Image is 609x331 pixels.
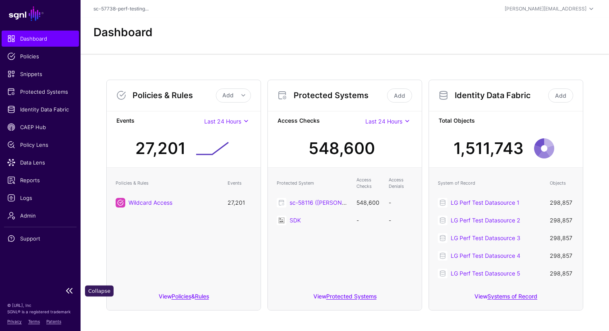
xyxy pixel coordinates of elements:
a: Admin [2,208,79,224]
td: 298,857 [546,265,578,282]
div: Collapse [85,286,114,297]
th: Access Checks [352,173,385,194]
h3: Identity Data Fabric [455,90,547,100]
span: Admin [7,212,73,220]
a: LG Perf Test Datasource 1 [451,199,519,206]
a: Rules [195,293,209,300]
div: View [268,287,422,310]
div: [PERSON_NAME][EMAIL_ADDRESS] [505,5,586,12]
a: Policies [2,48,79,64]
span: Last 24 Hours [204,118,241,125]
span: Policies [7,52,73,60]
span: Support [7,234,73,243]
p: SGNL® is a registered trademark [7,308,73,315]
span: Snippets [7,70,73,78]
span: Data Lens [7,158,73,167]
a: Protected Systems [326,293,377,300]
td: - [352,212,385,229]
th: Objects [546,173,578,194]
td: 298,857 [546,194,578,212]
a: sc-58116 ([PERSON_NAME]) [290,199,365,206]
td: 298,857 [546,247,578,265]
span: Dashboard [7,35,73,43]
a: Patents [46,319,61,324]
span: Logs [7,194,73,202]
a: Terms [28,319,40,324]
a: Snippets [2,66,79,82]
td: 548,600 [352,194,385,212]
span: Reports [7,176,73,184]
strong: Events [116,116,204,126]
div: View & [107,287,261,310]
a: Wildcard Access [128,199,172,206]
strong: Total Objects [439,116,573,126]
a: LG Perf Test Datasource 4 [451,252,520,259]
td: - [385,194,417,212]
h2: Dashboard [93,26,153,39]
a: Identity Data Fabric [2,101,79,117]
a: LG Perf Test Datasource 2 [451,217,520,224]
span: Policy Lens [7,141,73,149]
th: Policies & Rules [112,173,224,194]
a: Data Lens [2,154,79,171]
a: Protected Systems [2,84,79,100]
a: Systems of Record [487,293,537,300]
a: Add [548,88,573,103]
td: 298,857 [546,212,578,229]
span: Identity Data Fabric [7,105,73,113]
td: 298,857 [546,229,578,247]
a: SDK [290,217,301,224]
a: Policies [172,293,191,300]
strong: Access Checks [278,116,365,126]
a: LG Perf Test Datasource 5 [451,270,520,277]
a: CAEP Hub [2,119,79,135]
th: Events [224,173,256,194]
a: Add [387,88,412,103]
th: System of Record [434,173,546,194]
a: Privacy [7,319,22,324]
div: 548,600 [309,136,375,160]
th: Access Denials [385,173,417,194]
a: sc-57738-perf-testing... [93,6,149,12]
a: Policy Lens [2,137,79,153]
img: svg+xml;base64,PHN2ZyB3aWR0aD0iNjQiIGhlaWdodD0iNjQiIHZpZXdCb3g9IjAgMCA2NCA2NCIgZmlsbD0ibm9uZSIgeG... [277,216,286,225]
th: Protected System [273,173,352,194]
a: Logs [2,190,79,206]
td: 27,201 [224,194,256,212]
a: SGNL [5,5,76,23]
span: Last 24 Hours [365,118,402,125]
div: View [429,287,583,310]
h3: Protected Systems [294,90,385,100]
a: LG Perf Test Datasource 3 [451,234,520,241]
span: CAEP Hub [7,123,73,131]
a: Dashboard [2,31,79,47]
span: Protected Systems [7,88,73,96]
span: Add [222,92,234,99]
a: Reports [2,172,79,188]
h3: Policies & Rules [133,90,216,100]
div: 1,511,743 [454,136,524,160]
td: - [385,212,417,229]
div: 27,201 [135,136,186,160]
p: © [URL], Inc [7,302,73,308]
